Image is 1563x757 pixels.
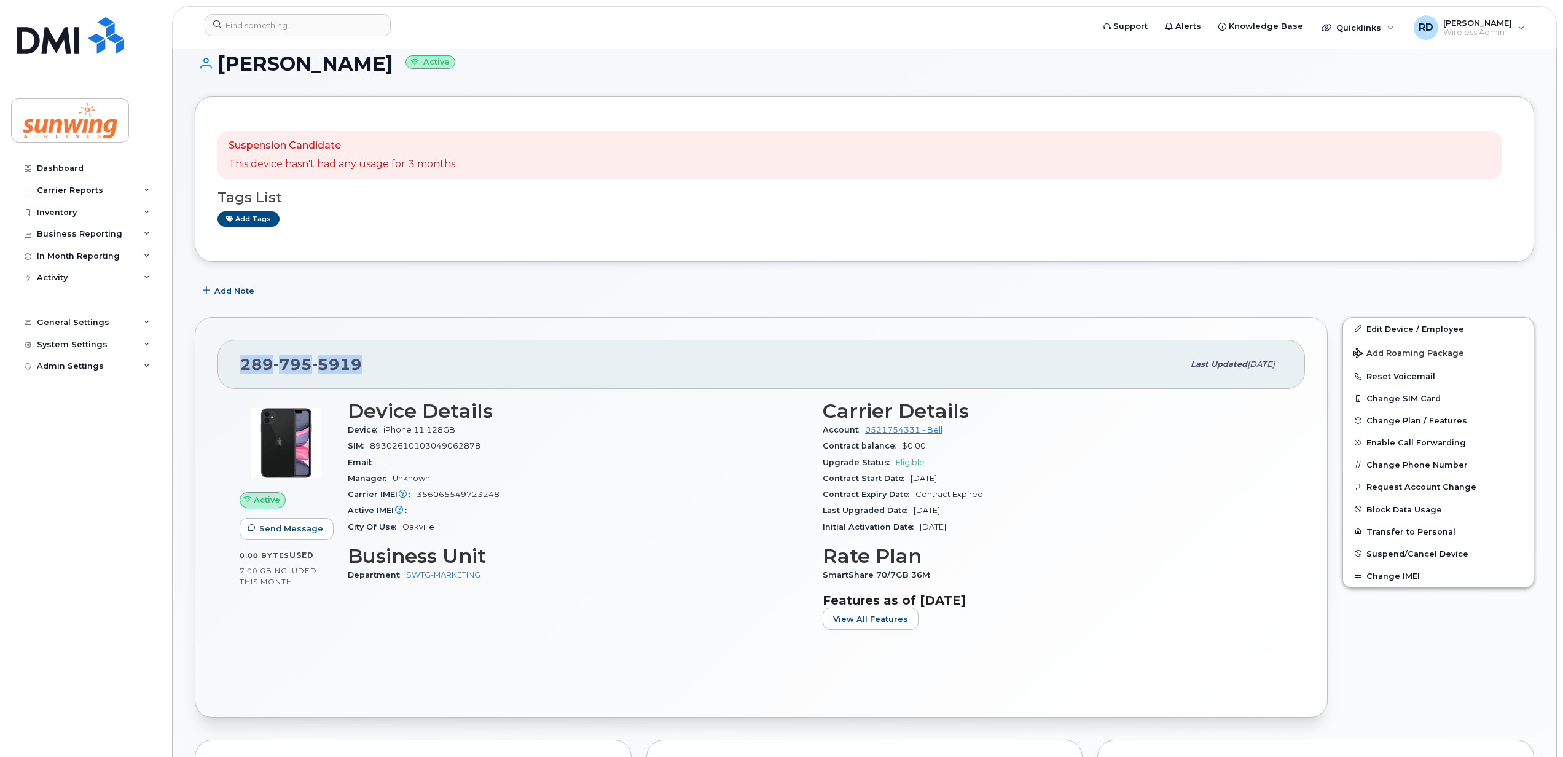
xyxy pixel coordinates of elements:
small: Active [405,55,455,69]
span: 5919 [312,355,362,374]
span: Support [1113,20,1148,33]
span: Knowledge Base [1229,20,1303,33]
h3: Rate Plan [823,545,1283,567]
span: Contract Expiry Date [823,490,915,499]
img: iPhone_11.jpg [249,406,323,480]
button: Add Roaming Package [1343,340,1534,365]
button: View All Features [823,608,919,630]
span: [PERSON_NAME] [1443,18,1512,28]
span: Quicklinks [1336,23,1381,33]
button: Change Plan / Features [1343,409,1534,431]
h3: Carrier Details [823,400,1283,422]
span: 0.00 Bytes [240,551,289,560]
span: — [378,458,386,467]
a: Support [1094,14,1156,39]
div: Quicklinks [1313,15,1403,40]
span: iPhone 11 128GB [383,425,455,434]
p: This device hasn't had any usage for 3 months [229,157,455,171]
span: [DATE] [914,506,940,515]
p: Suspension Candidate [229,139,455,153]
span: Carrier IMEI [348,490,417,499]
span: [DATE] [920,522,946,531]
span: View All Features [833,613,908,625]
a: Add tags [217,211,280,227]
span: SmartShare 70/7GB 36M [823,570,936,579]
span: Contract Expired [915,490,983,499]
a: Edit Device / Employee [1343,318,1534,340]
button: Send Message [240,518,334,540]
span: Device [348,425,383,434]
h3: Features as of [DATE] [823,593,1283,608]
span: City Of Use [348,522,402,531]
span: — [413,506,421,515]
input: Find something... [205,14,391,36]
span: RD [1419,20,1433,35]
div: Richard DeBiasio [1405,15,1534,40]
span: Department [348,570,406,579]
button: Transfer to Personal [1343,520,1534,543]
h3: Tags List [217,190,1511,205]
span: used [289,551,314,560]
button: Change Phone Number [1343,453,1534,476]
span: Upgrade Status [823,458,896,467]
span: Active IMEI [348,506,413,515]
a: 0521754331 - Bell [865,425,942,434]
span: Wireless Admin [1443,28,1512,37]
span: Email [348,458,378,467]
button: Change IMEI [1343,565,1534,587]
span: 89302610103049062878 [370,441,480,450]
a: SWTG-MARKETING [406,570,480,579]
span: Last Upgraded Date [823,506,914,515]
span: included this month [240,566,317,586]
span: $0.00 [902,441,926,450]
a: Knowledge Base [1210,14,1312,39]
button: Request Account Change [1343,476,1534,498]
span: Contract Start Date [823,474,911,483]
span: Alerts [1175,20,1201,33]
span: Account [823,425,865,434]
span: Add Roaming Package [1353,348,1464,360]
h3: Device Details [348,400,808,422]
h1: [PERSON_NAME] [195,53,1534,74]
span: 795 [273,355,312,374]
span: Active [254,494,280,506]
button: Enable Call Forwarding [1343,431,1534,453]
span: SIM [348,441,370,450]
span: Initial Activation Date [823,522,920,531]
span: 289 [240,355,362,374]
span: Contract balance [823,441,902,450]
button: Block Data Usage [1343,498,1534,520]
button: Change SIM Card [1343,387,1534,409]
span: Send Message [259,523,323,535]
span: Oakville [402,522,434,531]
span: Change Plan / Features [1366,416,1467,425]
span: Add Note [214,285,254,297]
span: Enable Call Forwarding [1366,438,1466,447]
span: Manager [348,474,393,483]
button: Add Note [195,280,265,302]
span: Suspend/Cancel Device [1366,549,1468,558]
span: 356065549723248 [417,490,499,499]
span: Eligible [896,458,925,467]
span: [DATE] [1247,359,1275,369]
span: 7.00 GB [240,567,272,575]
a: Alerts [1156,14,1210,39]
button: Suspend/Cancel Device [1343,543,1534,565]
span: Unknown [393,474,430,483]
span: Last updated [1191,359,1247,369]
h3: Business Unit [348,545,808,567]
button: Reset Voicemail [1343,365,1534,387]
span: [DATE] [911,474,937,483]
